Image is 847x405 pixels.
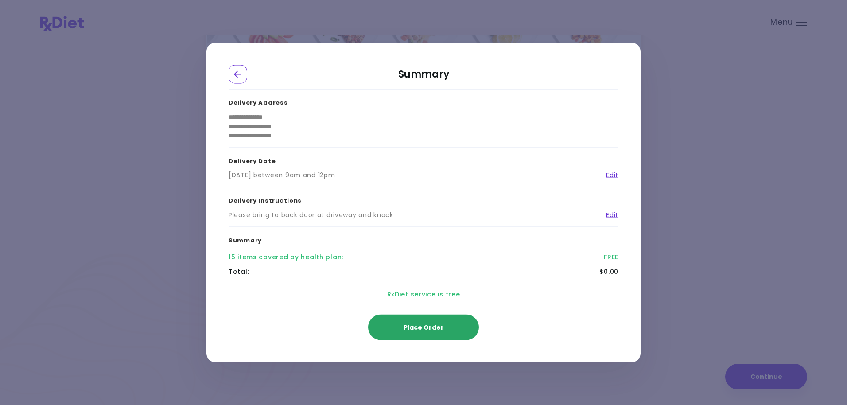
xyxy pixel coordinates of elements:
div: [DATE] between 9am and 12pm [229,171,335,180]
a: Edit [599,210,618,219]
div: Total : [229,267,249,276]
div: Please bring to back door at driveway and knock [229,210,393,219]
span: Place Order [404,323,444,332]
div: 15 items covered by health plan : [229,253,343,262]
h3: Delivery Address [229,90,618,113]
div: Go Back [229,65,247,84]
button: Place Order [368,315,479,340]
div: $0.00 [599,267,618,276]
a: Edit [599,171,618,180]
h3: Summary [229,227,618,250]
h3: Delivery Date [229,148,618,171]
div: FREE [604,253,618,262]
h3: Delivery Instructions [229,187,618,210]
div: RxDiet service is free [229,279,618,310]
h2: Summary [229,65,618,90]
